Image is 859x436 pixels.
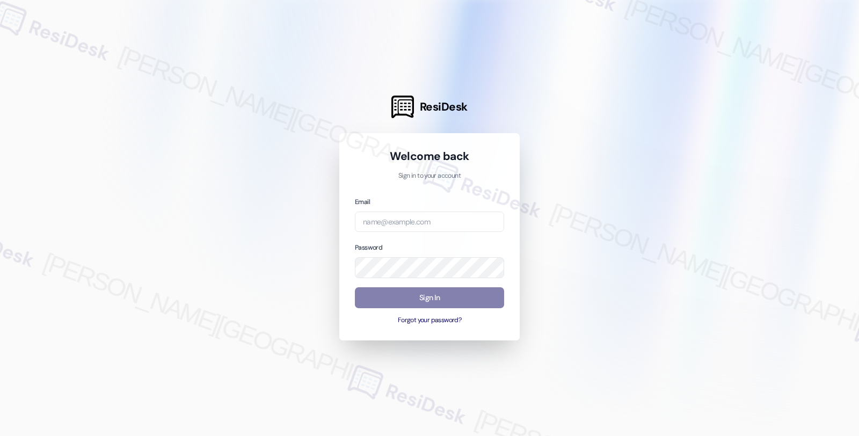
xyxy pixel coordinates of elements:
[355,287,504,308] button: Sign In
[355,243,382,252] label: Password
[355,198,370,206] label: Email
[420,99,468,114] span: ResiDesk
[355,316,504,325] button: Forgot your password?
[355,171,504,181] p: Sign in to your account
[355,149,504,164] h1: Welcome back
[391,96,414,118] img: ResiDesk Logo
[355,212,504,232] input: name@example.com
